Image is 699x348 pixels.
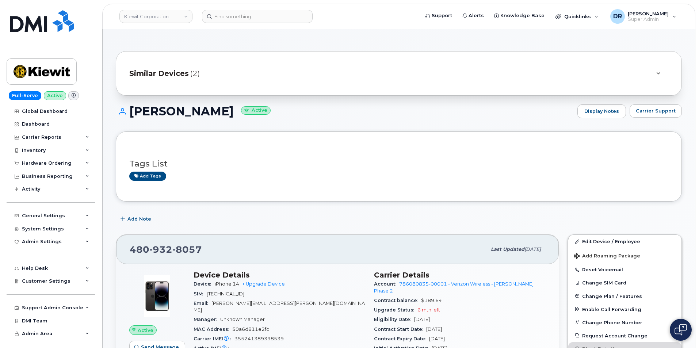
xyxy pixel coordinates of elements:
[242,281,285,287] a: + Upgrade Device
[568,303,681,316] button: Enable Call Forwarding
[374,271,546,279] h3: Carrier Details
[135,274,179,318] img: image20231002-3703462-njx0qo.jpeg
[194,281,215,287] span: Device
[636,107,676,114] span: Carrier Support
[630,104,682,118] button: Carrier Support
[127,215,151,222] span: Add Note
[524,246,541,252] span: [DATE]
[429,336,445,341] span: [DATE]
[426,326,442,332] span: [DATE]
[491,246,524,252] span: Last updated
[374,298,421,303] span: Contract balance
[568,276,681,289] button: Change SIM Card
[374,336,429,341] span: Contract Expiry Date
[374,307,417,313] span: Upgrade Status
[194,301,365,313] span: [PERSON_NAME][EMAIL_ADDRESS][PERSON_NAME][DOMAIN_NAME]
[568,329,681,342] button: Request Account Change
[582,293,642,299] span: Change Plan / Features
[138,327,153,334] span: Active
[194,326,232,332] span: MAC Address
[215,281,239,287] span: iPhone 14
[568,316,681,329] button: Change Phone Number
[568,235,681,248] a: Edit Device / Employee
[194,291,207,297] span: SIM
[675,324,687,336] img: Open chat
[194,336,234,341] span: Carrier IMEI
[149,244,172,255] span: 932
[568,248,681,263] button: Add Roaming Package
[116,213,157,226] button: Add Note
[194,271,365,279] h3: Device Details
[417,307,440,313] span: 6 mth left
[374,281,534,293] a: 786080835-00001 - Verizon Wireless - [PERSON_NAME] Phase 2
[414,317,430,322] span: [DATE]
[374,326,426,332] span: Contract Start Date
[207,291,244,297] span: [TECHNICAL_ID]
[374,281,399,287] span: Account
[129,68,189,79] span: Similar Devices
[194,301,211,306] span: Email
[194,317,220,322] span: Manager
[568,263,681,276] button: Reset Voicemail
[374,317,414,322] span: Eligibility Date
[234,336,284,341] span: 355241389398539
[241,106,271,115] small: Active
[568,290,681,303] button: Change Plan / Features
[172,244,202,255] span: 8057
[232,326,269,332] span: 50a6d811e2fc
[220,317,265,322] span: Unknown Manager
[574,253,640,260] span: Add Roaming Package
[129,159,668,168] h3: Tags List
[130,244,202,255] span: 480
[577,104,626,118] a: Display Notes
[582,306,641,312] span: Enable Call Forwarding
[190,68,200,79] span: (2)
[129,172,166,181] a: Add tags
[116,105,574,118] h1: [PERSON_NAME]
[421,298,442,303] span: $189.64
